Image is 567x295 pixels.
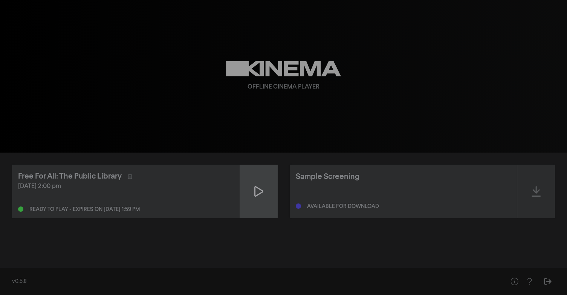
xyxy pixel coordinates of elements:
[29,207,140,212] div: Ready to play - expires on [DATE] 1:59 pm
[18,182,234,191] div: [DATE] 2:00 pm
[12,278,492,286] div: v0.5.8
[522,274,537,289] button: Help
[540,274,555,289] button: Sign Out
[296,171,359,182] div: Sample Screening
[248,83,319,92] div: Offline Cinema Player
[507,274,522,289] button: Help
[18,171,122,182] div: Free For All: The Public Library
[307,204,379,209] div: Available for download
